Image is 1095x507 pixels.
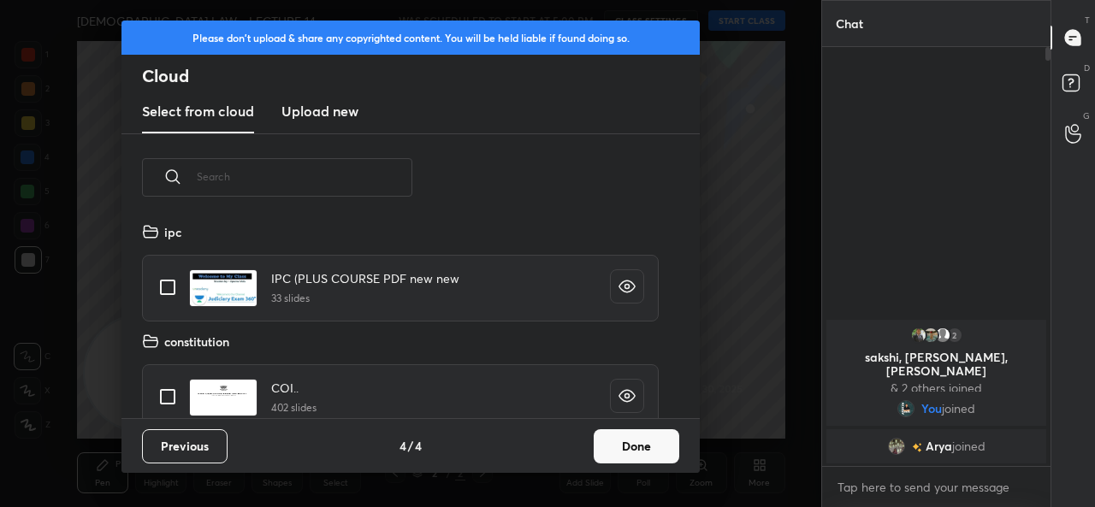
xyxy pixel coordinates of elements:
button: Previous [142,429,228,463]
h4: IPC (PLUS COURSE PDF new new [271,269,459,287]
div: grid [822,316,1051,467]
p: & 2 others joined [837,381,1036,395]
p: sakshi, [PERSON_NAME], [PERSON_NAME] [837,351,1036,378]
h3: Upload new [281,101,358,121]
img: 16fc8399e35e4673a8d101a187aba7c3.jpg [897,400,914,417]
h3: Select from cloud [142,101,254,121]
h4: / [408,437,413,455]
span: You [921,402,942,416]
div: Please don't upload & share any copyrighted content. You will be held liable if found doing so. [121,21,700,55]
p: T [1085,14,1090,27]
span: Arya [926,439,952,453]
h4: 4 [415,437,422,455]
img: 3511b4441fee449c8518d2c49ee6d616.jpg [910,327,927,344]
button: Done [594,429,679,463]
img: default.png [934,327,951,344]
img: 1629577020YDIJN1.pdf [189,269,257,307]
span: joined [942,402,975,416]
p: D [1084,62,1090,74]
input: Search [197,140,412,213]
h4: constitution [164,333,229,351]
p: Chat [822,1,877,46]
img: no-rating-badge.077c3623.svg [912,443,922,452]
span: joined [952,439,985,453]
img: 01928063bb654241abc1f302a10d62f3.jpg [922,327,939,344]
div: grid [121,216,679,418]
div: 2 [946,327,963,344]
h4: 4 [400,437,406,455]
img: 1344fc6a948f4776aba7aab30622f8c8.jpg [888,438,905,455]
h4: COI.. [271,379,317,397]
img: 1742469241OKAJE6.pdf [189,379,257,416]
h4: ipc [164,223,181,241]
h2: Cloud [142,65,700,87]
h5: 402 slides [271,400,317,416]
h5: 33 slides [271,291,459,306]
p: G [1083,109,1090,122]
